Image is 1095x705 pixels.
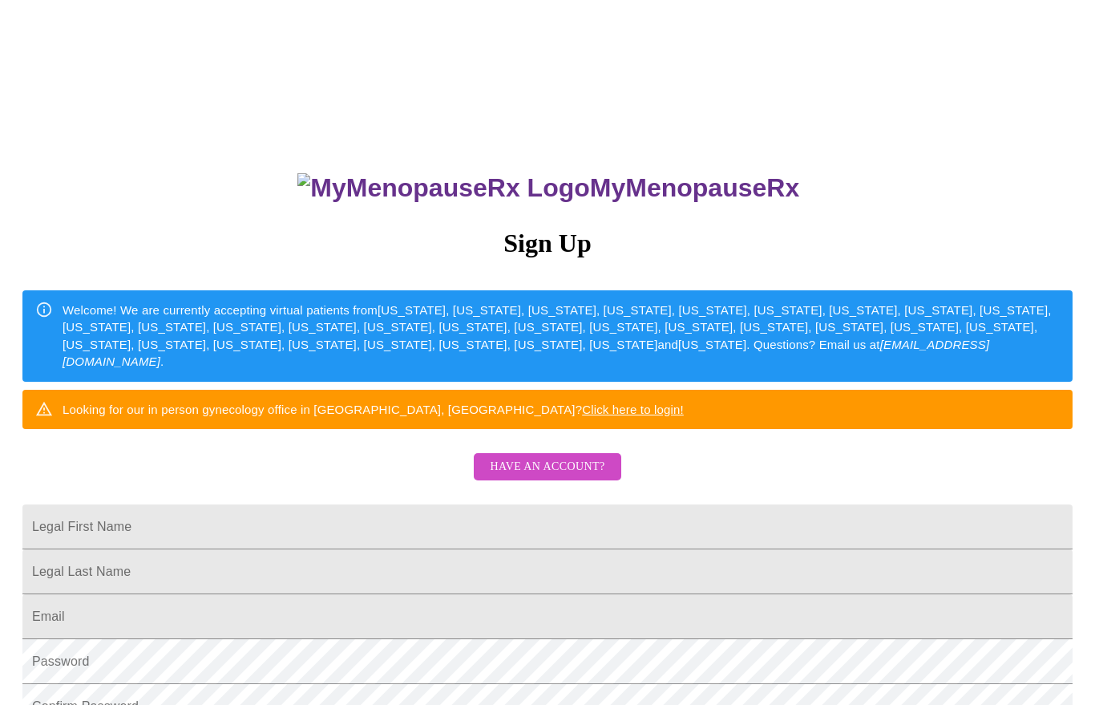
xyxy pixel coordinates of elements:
[25,173,1073,203] h3: MyMenopauseRx
[63,395,684,424] div: Looking for our in person gynecology office in [GEOGRAPHIC_DATA], [GEOGRAPHIC_DATA]?
[582,403,684,416] a: Click here to login!
[63,295,1060,377] div: Welcome! We are currently accepting virtual patients from [US_STATE], [US_STATE], [US_STATE], [US...
[470,471,624,484] a: Have an account?
[297,173,589,203] img: MyMenopauseRx Logo
[474,453,620,481] button: Have an account?
[490,457,604,477] span: Have an account?
[22,229,1073,258] h3: Sign Up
